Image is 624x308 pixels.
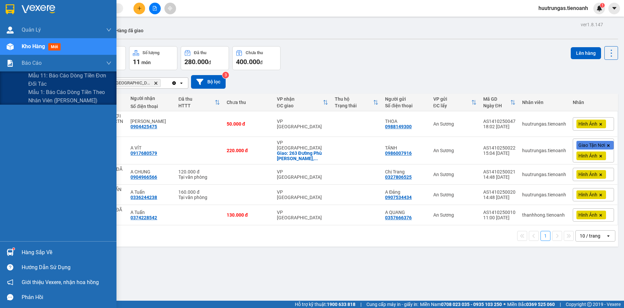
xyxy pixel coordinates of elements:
[7,294,13,300] span: message
[22,43,45,50] span: Kho hàng
[314,156,318,161] span: ...
[385,124,412,129] div: 0988149300
[130,104,172,109] div: Số điện thoại
[22,262,111,272] div: Hướng dẫn sử dụng
[7,249,14,256] img: warehouse-icon
[130,119,172,124] div: THANH HIỀN
[578,212,597,218] span: Hình Ảnh
[178,195,220,200] div: Tại văn phòng
[28,71,111,88] span: Mẫu 11: Báo cáo dòng tiền đơn đối tác
[580,233,600,239] div: 10 / trang
[154,81,158,85] svg: Delete
[168,6,172,11] span: aim
[191,75,226,89] button: Bộ lọc
[277,189,328,200] div: VP [GEOGRAPHIC_DATA]
[178,174,220,180] div: Tại văn phòng
[137,6,142,11] span: plus
[578,192,597,198] span: Hình Ảnh
[430,94,480,111] th: Toggle SortBy
[178,96,214,102] div: Đã thu
[433,121,477,127] div: An Sương
[533,4,593,12] span: huutrungas.tienoanh
[578,121,597,127] span: Hình Ảnh
[483,169,516,174] div: AS1410250021
[608,3,620,14] button: caret-down
[366,301,418,308] span: Cung cấp máy in - giấy in:
[7,27,14,34] img: warehouse-icon
[606,233,611,239] svg: open
[7,279,13,285] span: notification
[6,4,14,14] img: logo-vxr
[22,26,41,34] span: Quản Lý
[178,189,220,195] div: 160.000 đ
[246,51,263,55] div: Chưa thu
[573,100,614,105] div: Nhãn
[522,172,566,177] div: huutrungas.tienoanh
[507,301,555,308] span: Miền Bắc
[483,174,516,180] div: 14:48 [DATE]
[526,302,555,307] strong: 0369 525 060
[433,212,477,218] div: An Sương
[327,302,355,307] strong: 1900 633 818
[578,153,597,159] span: Hình Ảnh
[179,80,184,86] svg: open
[385,174,412,180] div: 0327806525
[522,148,566,153] div: huutrungas.tienoanh
[152,6,157,11] span: file-add
[13,248,15,250] sup: 1
[385,103,426,108] div: Số điện thoại
[277,103,323,108] div: ĐC giao
[130,151,157,156] div: 0917680579
[385,151,412,156] div: 0986007916
[433,148,477,153] div: An Sương
[522,192,566,197] div: huutrungas.tienoanh
[227,212,270,218] div: 130.000 đ
[130,210,172,215] div: A Tuấn
[222,72,229,78] sup: 3
[130,124,157,129] div: 0904425475
[540,231,550,241] button: 1
[130,215,157,220] div: 0374228542
[596,5,602,11] img: icon-new-feature
[295,301,355,308] span: Hỗ trợ kỹ thuật:
[130,145,172,151] div: A VÍT
[578,171,597,177] span: Hình Ảnh
[277,169,328,180] div: VP [GEOGRAPHIC_DATA]
[181,46,229,70] button: Đã thu280.000đ
[133,58,140,66] span: 11
[522,121,566,127] div: huutrungas.tienoanh
[277,96,323,102] div: VP nhận
[130,169,172,174] div: A CHUNG
[433,103,471,108] div: ĐC lấy
[600,3,605,8] sup: 1
[601,3,603,8] span: 1
[7,264,13,270] span: question-circle
[587,302,592,307] span: copyright
[385,210,426,215] div: A QUANG
[178,103,214,108] div: HTTT
[480,94,519,111] th: Toggle SortBy
[483,124,516,129] div: 18:02 [DATE]
[483,96,510,102] div: Mã GD
[22,292,111,302] div: Phản hồi
[274,94,331,111] th: Toggle SortBy
[483,145,516,151] div: AS1410250022
[105,79,161,87] span: VP Đà Lạt, close by backspace
[360,301,361,308] span: |
[277,210,328,220] div: VP [GEOGRAPHIC_DATA]
[227,100,270,105] div: Chưa thu
[232,46,281,70] button: Chưa thu400.000đ
[277,151,328,161] div: Giao: 263 Đường Phù Đổng Thiên Vương, Phường 8, Đà Lạt, Lâm Đồng
[571,47,601,59] button: Lên hàng
[142,51,159,55] div: Số lượng
[483,119,516,124] div: AS1410250047
[141,60,151,65] span: món
[7,43,14,50] img: warehouse-icon
[178,169,220,174] div: 120.000 đ
[611,5,617,11] span: caret-down
[385,96,426,102] div: Người gửi
[335,103,373,108] div: Trạng thái
[110,23,149,39] button: Hàng đã giao
[483,103,510,108] div: Ngày ĐH
[106,60,111,66] span: down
